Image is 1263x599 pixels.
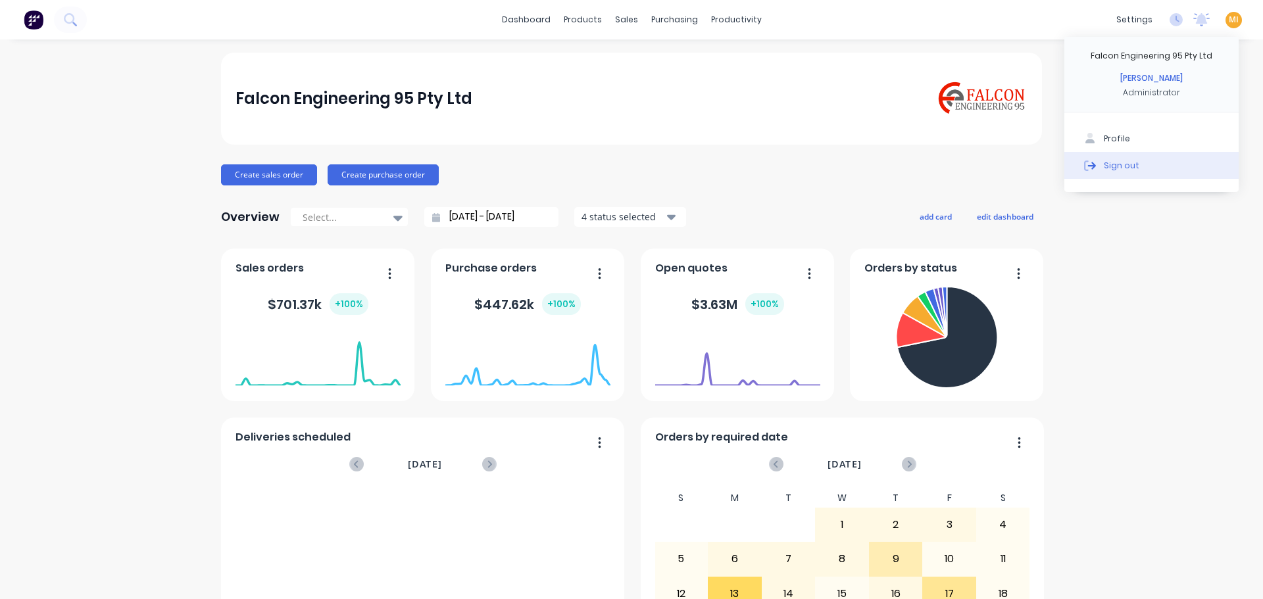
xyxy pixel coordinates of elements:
[1104,133,1130,145] div: Profile
[1120,72,1183,84] div: [PERSON_NAME]
[221,164,317,185] button: Create sales order
[977,508,1029,541] div: 4
[474,293,581,315] div: $ 447.62k
[330,293,368,315] div: + 100 %
[923,508,976,541] div: 3
[221,204,280,230] div: Overview
[24,10,43,30] img: Factory
[691,293,784,315] div: $ 3.63M
[762,542,815,575] div: 7
[655,489,708,508] div: S
[816,508,868,541] div: 1
[328,164,439,185] button: Create purchase order
[815,489,869,508] div: W
[557,10,608,30] div: products
[745,293,784,315] div: + 100 %
[977,542,1029,575] div: 11
[574,207,686,227] button: 4 status selected
[445,260,537,276] span: Purchase orders
[864,260,957,276] span: Orders by status
[968,208,1042,225] button: edit dashboard
[911,208,960,225] button: add card
[1229,14,1239,26] span: MI
[976,489,1030,508] div: S
[708,542,761,575] div: 6
[645,10,705,30] div: purchasing
[608,10,645,30] div: sales
[708,489,762,508] div: M
[582,210,664,224] div: 4 status selected
[408,457,442,471] span: [DATE]
[235,85,472,112] div: Falcon Engineering 95 Pty Ltd
[235,260,304,276] span: Sales orders
[869,489,923,508] div: T
[542,293,581,315] div: + 100 %
[935,80,1028,117] img: Falcon Engineering 95 Pty Ltd
[762,489,816,508] div: T
[923,542,976,575] div: 10
[1110,10,1159,30] div: settings
[870,508,922,541] div: 2
[1104,159,1139,171] div: Sign out
[1123,87,1180,99] div: Administrator
[1091,50,1212,62] div: Falcon Engineering 95 Pty Ltd
[1064,126,1239,152] button: Profile
[655,260,728,276] span: Open quotes
[816,542,868,575] div: 8
[922,489,976,508] div: F
[1064,152,1239,178] button: Sign out
[268,293,368,315] div: $ 701.37k
[870,542,922,575] div: 9
[655,542,708,575] div: 5
[235,429,351,445] span: Deliveries scheduled
[495,10,557,30] a: dashboard
[705,10,768,30] div: productivity
[828,457,862,471] span: [DATE]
